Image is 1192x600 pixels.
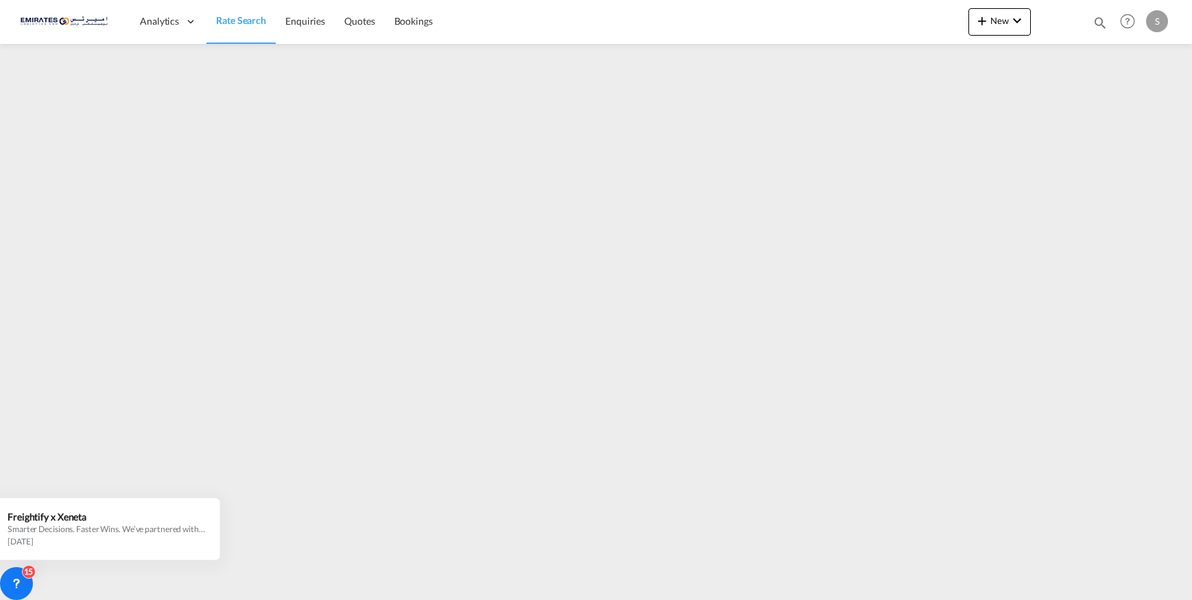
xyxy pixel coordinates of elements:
md-icon: icon-magnify [1093,15,1108,30]
span: Enquiries [285,15,325,27]
span: Rate Search [216,14,266,26]
div: S [1146,10,1168,32]
md-icon: icon-chevron-down [1009,12,1025,29]
button: icon-plus 400-fgNewicon-chevron-down [968,8,1031,36]
span: New [974,15,1025,26]
span: Analytics [140,14,179,28]
div: Help [1116,10,1146,34]
span: Help [1116,10,1139,33]
md-icon: icon-plus 400-fg [974,12,990,29]
span: Quotes [344,15,374,27]
span: Bookings [394,15,433,27]
img: c67187802a5a11ec94275b5db69a26e6.png [21,6,113,37]
div: icon-magnify [1093,15,1108,36]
